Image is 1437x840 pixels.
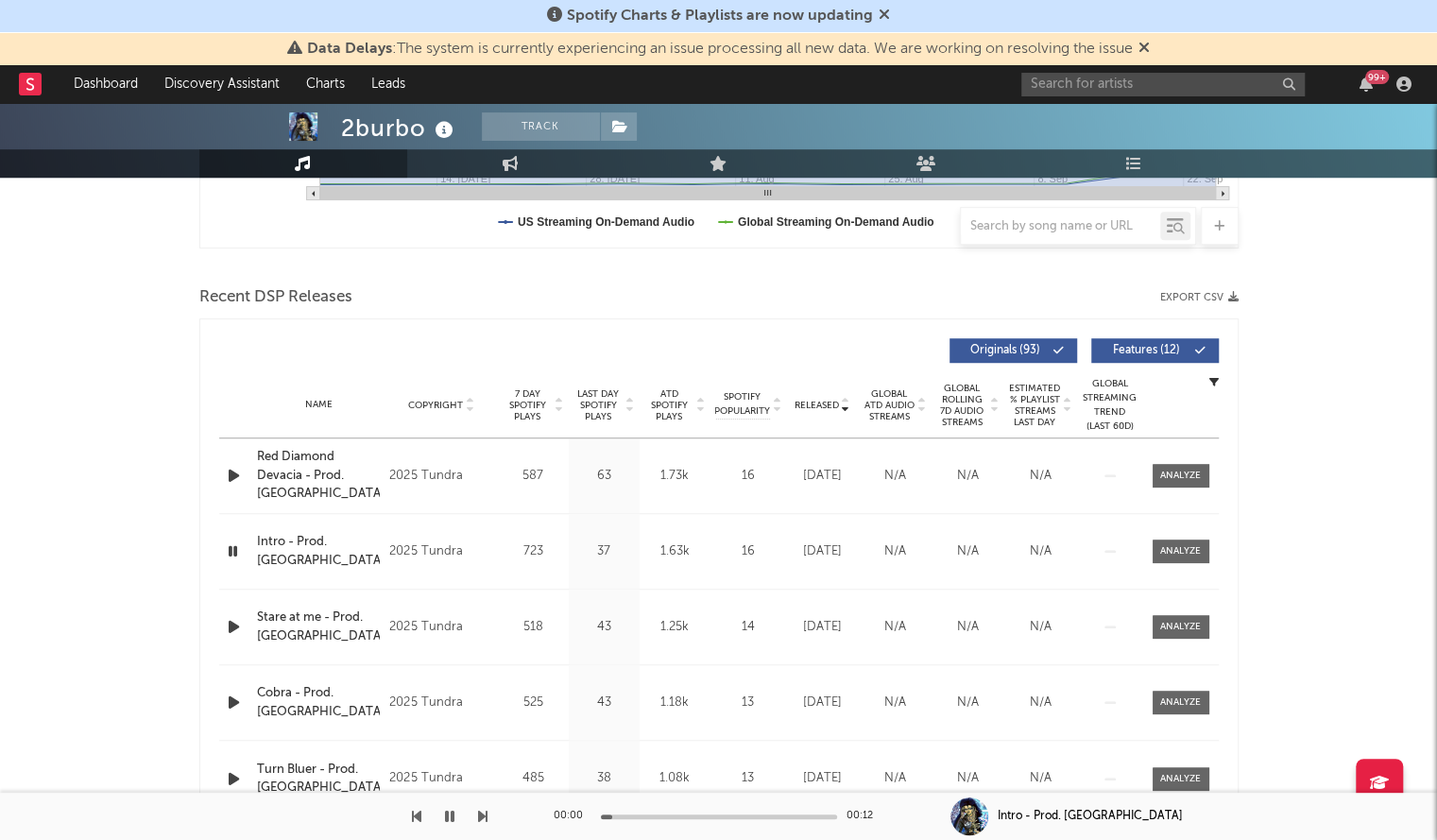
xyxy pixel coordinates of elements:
[408,400,463,411] span: Copyright
[257,448,381,504] a: Red Diamond Devacia - Prod. [GEOGRAPHIC_DATA]
[864,388,915,422] span: Global ATD Audio Streams
[864,694,927,712] div: N/A
[936,467,1000,486] div: N/A
[644,467,706,486] div: 1.73k
[389,767,492,790] div: 2025 Tundra
[1009,467,1072,486] div: N/A
[199,286,352,309] span: Recent DSP Releases
[715,542,781,561] div: 16
[791,694,854,712] div: [DATE]
[503,769,564,788] div: 485
[864,618,927,637] div: N/A
[573,694,635,712] div: 43
[864,769,927,788] div: N/A
[1082,377,1138,434] div: Global Streaming Trend (Last 60D)
[949,338,1077,363] button: Originals(93)
[573,618,635,637] div: 43
[879,9,890,24] span: Dismiss
[1009,542,1072,561] div: N/A
[389,692,492,714] div: 2025 Tundra
[644,694,706,712] div: 1.18k
[791,542,854,561] div: [DATE]
[1091,338,1219,363] button: Features(12)
[573,769,635,788] div: 38
[1009,618,1072,637] div: N/A
[257,533,381,570] a: Intro - Prod. [GEOGRAPHIC_DATA]
[644,542,706,561] div: 1.63k
[257,609,381,645] a: Stare at me - Prod. [GEOGRAPHIC_DATA]
[341,112,458,144] div: 2burbo
[791,467,854,486] div: [DATE]
[257,684,381,721] a: Cobra - Prod. [GEOGRAPHIC_DATA]
[998,808,1183,825] div: Intro - Prod. [GEOGRAPHIC_DATA]
[715,467,781,486] div: 16
[307,42,392,57] span: Data Delays
[715,769,781,788] div: 13
[293,65,358,103] a: Charts
[60,65,151,103] a: Dashboard
[1138,42,1150,57] span: Dismiss
[714,390,770,419] span: Spotify Popularity
[573,388,624,422] span: Last Day Spotify Plays
[715,618,781,637] div: 14
[1021,73,1305,96] input: Search for artists
[644,388,694,422] span: ATD Spotify Plays
[1187,173,1223,184] text: 22. Sep
[1009,694,1072,712] div: N/A
[1160,292,1239,303] button: Export CSV
[567,9,873,24] span: Spotify Charts & Playlists are now updating
[1103,345,1190,356] span: Features ( 12 )
[864,467,927,486] div: N/A
[961,219,1160,234] input: Search by song name or URL
[503,694,564,712] div: 525
[644,769,706,788] div: 1.08k
[795,400,839,411] span: Released
[257,761,381,797] a: Turn Bluer - Prod. [GEOGRAPHIC_DATA]
[791,769,854,788] div: [DATE]
[936,542,1000,561] div: N/A
[791,618,854,637] div: [DATE]
[573,467,635,486] div: 63
[936,694,1000,712] div: N/A
[1009,769,1072,788] div: N/A
[389,465,492,488] div: 2025 Tundra
[503,388,553,422] span: 7 Day Spotify Plays
[482,112,600,141] button: Track
[847,805,884,828] div: 00:12
[936,769,1000,788] div: N/A
[307,42,1133,57] span: : The system is currently experiencing an issue processing all new data. We are working on resolv...
[389,616,492,639] div: 2025 Tundra
[962,345,1049,356] span: Originals ( 93 )
[715,694,781,712] div: 13
[864,542,927,561] div: N/A
[503,618,564,637] div: 518
[1365,70,1389,84] div: 99 +
[503,542,564,561] div: 723
[257,398,381,412] div: Name
[554,805,591,828] div: 00:00
[1009,383,1061,428] span: Estimated % Playlist Streams Last Day
[573,542,635,561] div: 37
[1360,77,1373,92] button: 99+
[936,618,1000,637] div: N/A
[644,618,706,637] div: 1.25k
[358,65,419,103] a: Leads
[151,65,293,103] a: Discovery Assistant
[389,540,492,563] div: 2025 Tundra
[936,383,988,428] span: Global Rolling 7D Audio Streams
[503,467,564,486] div: 587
